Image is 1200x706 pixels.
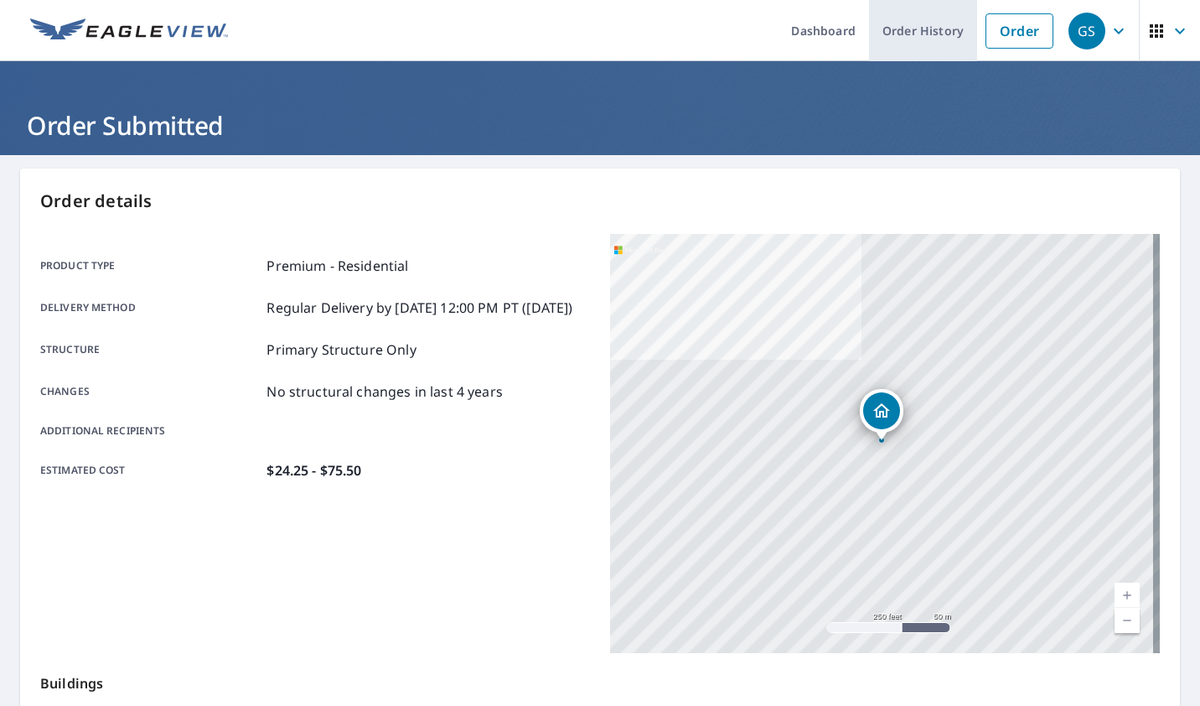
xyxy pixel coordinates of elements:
[1115,608,1140,633] a: Current Level 17, Zoom Out
[1068,13,1105,49] div: GS
[266,340,416,360] p: Primary Structure Only
[40,382,260,402] p: Changes
[30,18,228,44] img: EV Logo
[266,460,361,480] p: $24.25 - $75.50
[40,340,260,360] p: Structure
[40,256,260,276] p: Product type
[40,189,1160,214] p: Order details
[1115,583,1140,608] a: Current Level 17, Zoom In
[860,389,903,441] div: Dropped pin, building 1, Residential property, 116 Atlantic Ave Salisbury, MA 01952
[266,256,408,276] p: Premium - Residential
[40,423,260,439] p: Additional recipients
[20,108,1180,143] h1: Order Submitted
[40,298,260,318] p: Delivery method
[40,460,260,480] p: Estimated cost
[985,13,1053,49] a: Order
[266,298,572,318] p: Regular Delivery by [DATE] 12:00 PM PT ([DATE])
[266,382,503,402] p: No structural changes in last 4 years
